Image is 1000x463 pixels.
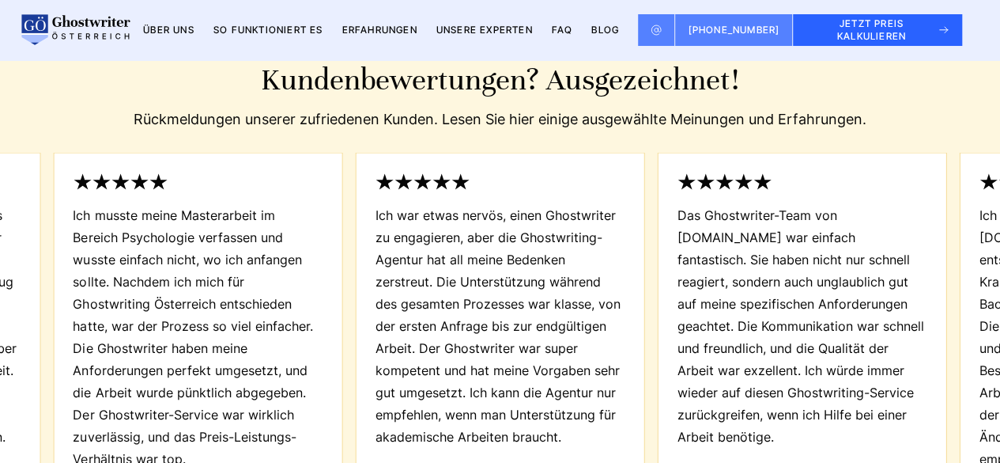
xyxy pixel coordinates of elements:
[688,24,779,36] span: [PHONE_NUMBER]
[675,14,793,46] a: [PHONE_NUMBER]
[13,107,987,132] div: Rückmeldungen unserer zufriedenen Kunden. Lesen Sie hier einige ausgewählte Meinungen und Erfahru...
[342,24,417,36] a: Erfahrungen
[19,14,130,46] img: logo wirschreiben
[591,24,619,36] a: BLOG
[143,24,194,36] a: Über uns
[552,24,573,36] a: FAQ
[793,14,962,46] button: JETZT PREIS KALKULIEREN
[651,24,662,36] img: Email
[213,24,323,36] a: So funktioniert es
[13,61,987,99] h2: Kundenbewertungen? Ausgezeichnet!
[436,24,533,36] a: Unsere Experten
